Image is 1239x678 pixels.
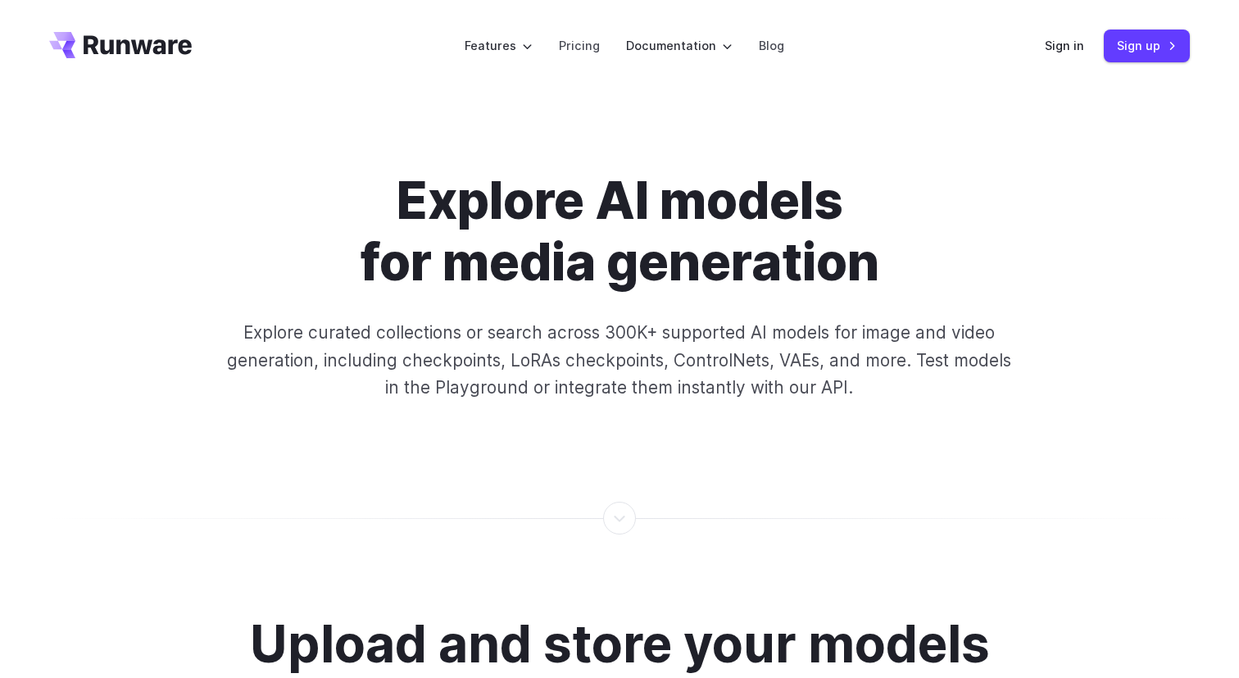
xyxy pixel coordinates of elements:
p: Explore curated collections or search across 300K+ supported AI models for image and video genera... [220,319,1019,401]
h2: Upload and store your models [250,617,990,673]
a: Pricing [559,36,600,55]
label: Features [465,36,533,55]
a: Go to / [49,32,192,58]
a: Blog [759,36,784,55]
label: Documentation [626,36,733,55]
a: Sign up [1104,30,1190,61]
h1: Explore AI models for media generation [163,171,1076,293]
a: Sign in [1045,36,1084,55]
